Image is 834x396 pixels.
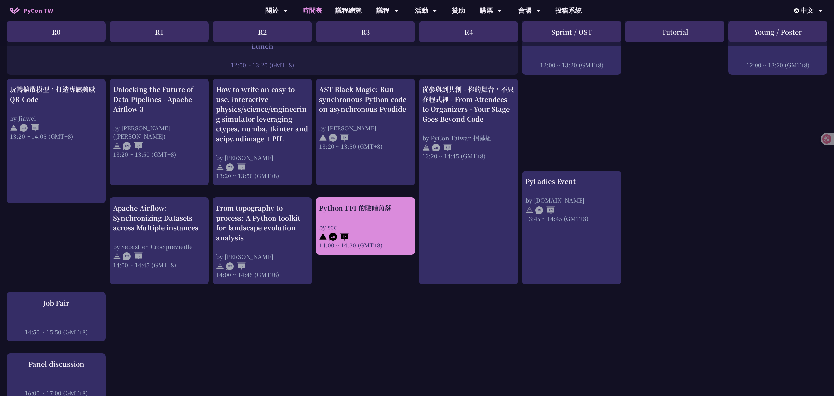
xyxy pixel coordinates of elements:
div: by [PERSON_NAME] [216,153,309,162]
div: 13:20 ~ 14:05 (GMT+8) [10,132,102,140]
div: by [PERSON_NAME] [216,252,309,261]
div: by PyCon Taiwan 招募組 [422,134,515,142]
div: 13:20 ~ 13:50 (GMT+8) [216,172,309,180]
div: AST Black Magic: Run synchronous Python code on asynchronous Pyodide [319,84,412,114]
img: svg+xml;base64,PHN2ZyB4bWxucz0iaHR0cDovL3d3dy53My5vcmcvMjAwMC9zdmciIHdpZHRoPSIyNCIgaGVpZ2h0PSIyNC... [216,163,224,171]
div: Tutorial [625,21,724,42]
a: 玩轉擴散模型，打造專屬美感 QR Code by Jiawei 13:20 ~ 14:05 (GMT+8) [10,84,102,198]
div: Apache Airflow: Synchronizing Datasets across Multiple instances [113,203,206,233]
img: ZHEN.371966e.svg [226,163,246,171]
div: Python FFI 的陰暗角落 [319,203,412,213]
a: From topography to process: A Python toolkit for landscape evolution analysis by [PERSON_NAME] 14... [216,203,309,279]
div: From topography to process: A Python toolkit for landscape evolution analysis [216,203,309,243]
img: ENEN.5a408d1.svg [329,134,349,142]
div: R3 [316,21,415,42]
div: by [PERSON_NAME] ([PERSON_NAME]) [113,124,206,140]
div: by Jiawei [10,114,102,122]
div: 12:00 ~ 13:20 (GMT+8) [525,61,618,69]
div: Sprint / OST [522,21,621,42]
div: 13:20 ~ 14:45 (GMT+8) [422,152,515,160]
div: 12:00 ~ 13:20 (GMT+8) [732,61,824,69]
img: Locale Icon [794,8,801,13]
img: ENEN.5a408d1.svg [123,252,143,260]
div: R4 [419,21,518,42]
div: 14:00 ~ 14:30 (GMT+8) [319,241,412,249]
div: 12:00 ~ 13:20 (GMT+8) [10,61,515,69]
div: by scc [319,223,412,231]
img: Home icon of PyCon TW 2025 [10,7,20,14]
div: 13:20 ~ 13:50 (GMT+8) [113,150,206,158]
div: by [PERSON_NAME] [319,124,412,132]
a: PyLadies Event by [DOMAIN_NAME] 13:45 ~ 14:45 (GMT+8) [525,176,618,278]
div: by Sebastien Crocquevieille [113,243,206,251]
img: svg+xml;base64,PHN2ZyB4bWxucz0iaHR0cDovL3d3dy53My5vcmcvMjAwMC9zdmciIHdpZHRoPSIyNCIgaGVpZ2h0PSIyNC... [525,206,533,214]
img: svg+xml;base64,PHN2ZyB4bWxucz0iaHR0cDovL3d3dy53My5vcmcvMjAwMC9zdmciIHdpZHRoPSIyNCIgaGVpZ2h0PSIyNC... [10,124,18,132]
div: 從參與到共創 - 你的舞台，不只在程式裡 - From Attendees to Organizers - Your Stage Goes Beyond Code [422,84,515,124]
a: How to write an easy to use, interactive physics/science/engineering simulator leveraging ctypes,... [216,84,309,180]
div: Unlocking the Future of Data Pipelines - Apache Airflow 3 [113,84,206,114]
a: PyCon TW [3,2,59,19]
div: 13:45 ~ 14:45 (GMT+8) [525,214,618,222]
img: svg+xml;base64,PHN2ZyB4bWxucz0iaHR0cDovL3d3dy53My5vcmcvMjAwMC9zdmciIHdpZHRoPSIyNCIgaGVpZ2h0PSIyNC... [319,134,327,142]
span: PyCon TW [23,6,53,15]
img: ZHEN.371966e.svg [20,124,39,132]
img: svg+xml;base64,PHN2ZyB4bWxucz0iaHR0cDovL3d3dy53My5vcmcvMjAwMC9zdmciIHdpZHRoPSIyNCIgaGVpZ2h0PSIyNC... [113,252,121,260]
div: Young / Poster [728,21,827,42]
div: by [DOMAIN_NAME] [525,196,618,204]
a: Python FFI 的陰暗角落 by scc 14:00 ~ 14:30 (GMT+8) [319,203,412,249]
div: 13:20 ~ 13:50 (GMT+8) [319,142,412,150]
div: Panel discussion [10,359,102,369]
img: svg+xml;base64,PHN2ZyB4bWxucz0iaHR0cDovL3d3dy53My5vcmcvMjAwMC9zdmciIHdpZHRoPSIyNCIgaGVpZ2h0PSIyNC... [319,233,327,241]
div: R0 [7,21,106,42]
div: 玩轉擴散模型，打造專屬美感 QR Code [10,84,102,104]
div: 14:50 ~ 15:50 (GMT+8) [10,328,102,336]
div: R1 [110,21,209,42]
img: ENEN.5a408d1.svg [535,206,555,214]
div: R2 [213,21,312,42]
div: PyLadies Event [525,176,618,186]
div: 14:00 ~ 14:45 (GMT+8) [113,261,206,269]
img: ZHEN.371966e.svg [432,144,452,151]
img: ZHEN.371966e.svg [329,233,349,241]
a: Unlocking the Future of Data Pipelines - Apache Airflow 3 by [PERSON_NAME] ([PERSON_NAME]) 13:20 ... [113,84,206,180]
img: svg+xml;base64,PHN2ZyB4bWxucz0iaHR0cDovL3d3dy53My5vcmcvMjAwMC9zdmciIHdpZHRoPSIyNCIgaGVpZ2h0PSIyNC... [216,262,224,270]
a: AST Black Magic: Run synchronous Python code on asynchronous Pyodide by [PERSON_NAME] 13:20 ~ 13:... [319,84,412,180]
img: ENEN.5a408d1.svg [226,262,246,270]
img: svg+xml;base64,PHN2ZyB4bWxucz0iaHR0cDovL3d3dy53My5vcmcvMjAwMC9zdmciIHdpZHRoPSIyNCIgaGVpZ2h0PSIyNC... [422,144,430,151]
a: Apache Airflow: Synchronizing Datasets across Multiple instances by Sebastien Crocquevieille 14:0... [113,203,206,279]
img: svg+xml;base64,PHN2ZyB4bWxucz0iaHR0cDovL3d3dy53My5vcmcvMjAwMC9zdmciIHdpZHRoPSIyNCIgaGVpZ2h0PSIyNC... [113,142,121,150]
div: Job Fair [10,298,102,308]
div: 14:00 ~ 14:45 (GMT+8) [216,270,309,279]
a: 從參與到共創 - 你的舞台，不只在程式裡 - From Attendees to Organizers - Your Stage Goes Beyond Code by PyCon Taiwan... [422,84,515,279]
div: How to write an easy to use, interactive physics/science/engineering simulator leveraging ctypes,... [216,84,309,144]
img: ENEN.5a408d1.svg [123,142,143,150]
